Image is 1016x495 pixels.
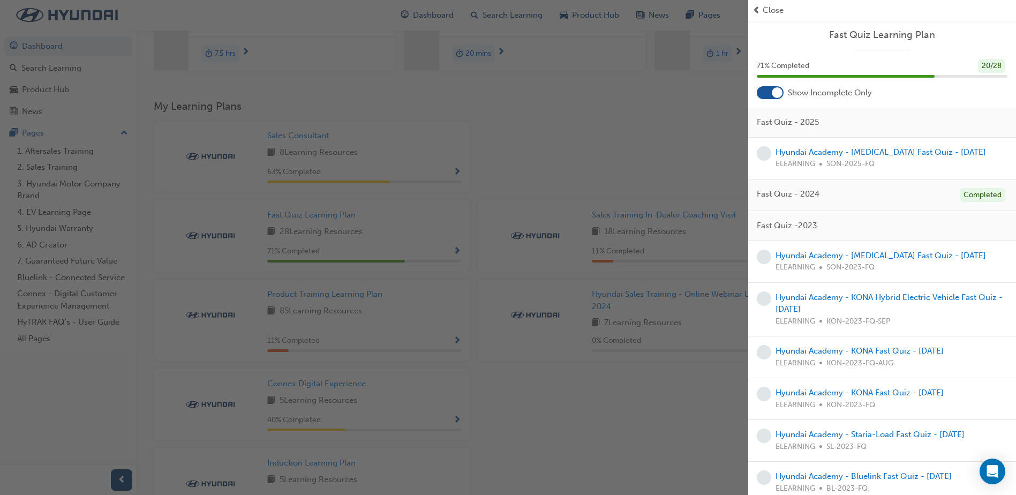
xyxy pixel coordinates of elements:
div: 20 / 28 [978,59,1005,73]
span: BL-2023-FQ [826,483,868,495]
a: Fast Quiz Learning Plan [757,29,1007,41]
a: Hyundai Academy - Bluelink Fast Quiz - [DATE] [776,471,952,481]
span: ELEARNING [776,399,815,411]
div: Completed [960,188,1005,202]
div: Open Intercom Messenger [980,459,1005,484]
span: learningRecordVerb_NONE-icon [757,345,771,359]
a: Hyundai Academy - Staria-Load Fast Quiz - [DATE] [776,430,965,439]
span: SL-2023-FQ [826,441,867,453]
a: Hyundai Academy - KONA Fast Quiz - [DATE] [776,346,944,356]
span: learningRecordVerb_NONE-icon [757,250,771,264]
span: Fast Quiz -2023 [757,220,817,232]
span: ELEARNING [776,316,815,328]
span: learningRecordVerb_NONE-icon [757,291,771,306]
a: Hyundai Academy - KONA Fast Quiz - [DATE] [776,388,944,397]
span: Fast Quiz - 2024 [757,188,819,200]
span: KON-2023-FQ-AUG [826,357,893,370]
span: KON-2023-FQ [826,399,875,411]
a: Hyundai Academy - [MEDICAL_DATA] Fast Quiz - [DATE] [776,251,986,260]
span: ELEARNING [776,158,815,170]
span: ELEARNING [776,261,815,274]
span: ELEARNING [776,441,815,453]
span: ELEARNING [776,357,815,370]
span: 71 % Completed [757,60,809,72]
span: learningRecordVerb_NONE-icon [757,429,771,443]
a: Hyundai Academy - KONA Hybrid Electric Vehicle Fast Quiz - [DATE] [776,292,1003,314]
span: learningRecordVerb_NONE-icon [757,387,771,401]
span: prev-icon [752,4,761,17]
span: Close [763,4,784,17]
button: prev-iconClose [752,4,1012,17]
a: Hyundai Academy - [MEDICAL_DATA] Fast Quiz - [DATE] [776,147,986,157]
span: Show Incomplete Only [788,87,872,99]
span: learningRecordVerb_NONE-icon [757,470,771,485]
span: SON-2023-FQ [826,261,875,274]
span: SON-2025-FQ [826,158,875,170]
span: KON-2023-FQ-SEP [826,316,890,328]
span: ELEARNING [776,483,815,495]
span: Fast Quiz - 2025 [757,116,819,129]
span: learningRecordVerb_NONE-icon [757,146,771,161]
